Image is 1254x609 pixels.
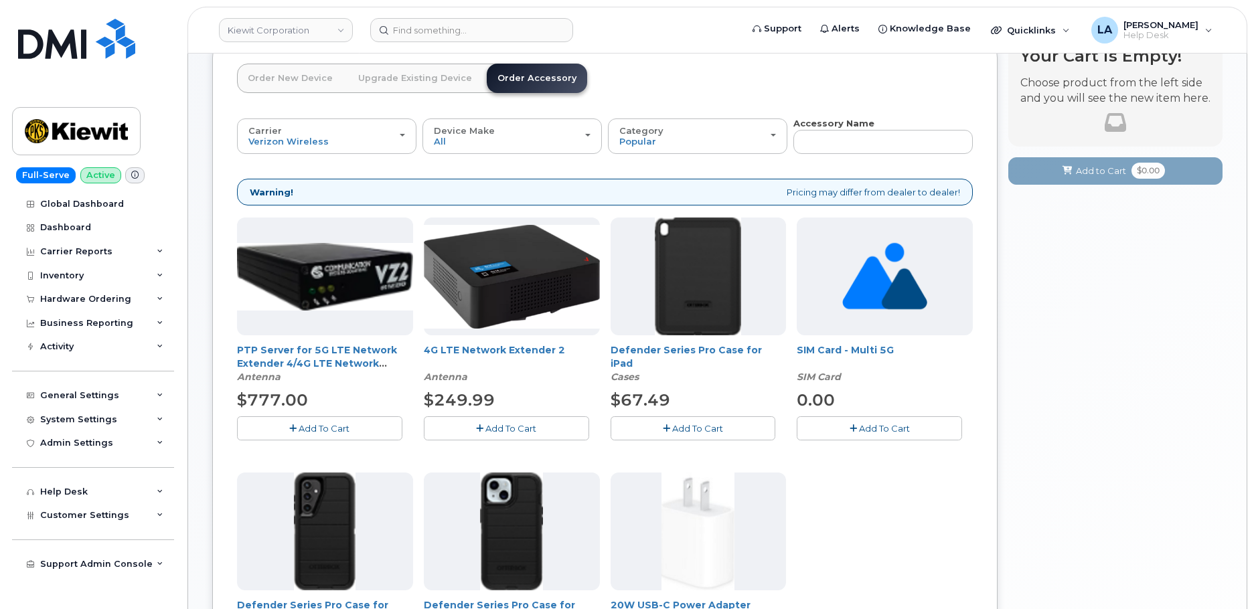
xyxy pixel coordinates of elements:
[219,18,353,42] a: Kiewit Corporation
[424,416,589,440] button: Add To Cart
[347,64,483,93] a: Upgrade Existing Device
[424,344,565,356] a: 4G LTE Network Extender 2
[797,343,973,383] div: SIM Card - Multi 5G
[299,423,349,434] span: Add To Cart
[797,344,894,356] a: SIM Card - Multi 5G
[434,125,495,136] span: Device Make
[1123,30,1198,41] span: Help Desk
[655,217,741,335] img: defenderipad10thgen.png
[237,343,413,383] div: PTP Server for 5G LTE Network Extender 4/4G LTE Network Extender 3
[672,423,723,434] span: Add To Cart
[248,136,329,147] span: Verizon Wireless
[1008,157,1223,185] button: Add to Cart $0.00
[982,17,1079,43] div: Quicklinks
[1082,17,1222,43] div: Lanette Aparicio
[842,217,927,335] img: no_image_found-2caef05468ed5679b831cfe6fc140e25e0c280774317ffc20a367ab7fd17291e.png
[434,136,446,147] span: All
[370,18,573,42] input: Find something...
[764,22,801,35] span: Support
[1020,47,1210,65] h4: Your Cart is Empty!
[487,64,587,93] a: Order Accessory
[1020,76,1210,106] p: Choose product from the left side and you will see the new item here.
[608,118,787,153] button: Category Popular
[237,390,308,410] span: $777.00
[250,186,293,199] strong: Warning!
[869,15,980,42] a: Knowledge Base
[611,416,776,440] button: Add To Cart
[859,423,910,434] span: Add To Cart
[811,15,869,42] a: Alerts
[611,390,670,410] span: $67.49
[797,416,962,440] button: Add To Cart
[1196,551,1244,599] iframe: Messenger Launcher
[611,371,639,383] em: Cases
[797,390,835,410] span: 0.00
[619,125,663,136] span: Category
[424,343,600,383] div: 4G LTE Network Extender 2
[797,371,841,383] em: SIM Card
[237,344,397,383] a: PTP Server for 5G LTE Network Extender 4/4G LTE Network Extender 3
[294,472,356,590] img: defenders23fe.png
[1131,163,1165,179] span: $0.00
[237,243,413,310] img: Casa_Sysem.png
[248,125,282,136] span: Carrier
[832,22,860,35] span: Alerts
[1007,25,1056,35] span: Quicklinks
[1076,165,1126,177] span: Add to Cart
[424,225,600,329] img: 4glte_extender.png
[237,416,402,440] button: Add To Cart
[480,472,543,590] img: defenderiphone14.png
[485,423,536,434] span: Add To Cart
[237,179,973,206] div: Pricing may differ from dealer to dealer!
[424,371,467,383] em: Antenna
[424,390,495,410] span: $249.99
[661,472,734,590] img: apple20w.jpg
[743,15,811,42] a: Support
[1097,22,1112,38] span: LA
[237,371,281,383] em: Antenna
[793,118,874,128] strong: Accessory Name
[1123,19,1198,30] span: [PERSON_NAME]
[611,343,787,383] div: Defender Series Pro Case for iPad
[619,136,656,147] span: Popular
[237,118,416,153] button: Carrier Verizon Wireless
[422,118,602,153] button: Device Make All
[611,344,762,369] a: Defender Series Pro Case for iPad
[237,64,343,93] a: Order New Device
[890,22,971,35] span: Knowledge Base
